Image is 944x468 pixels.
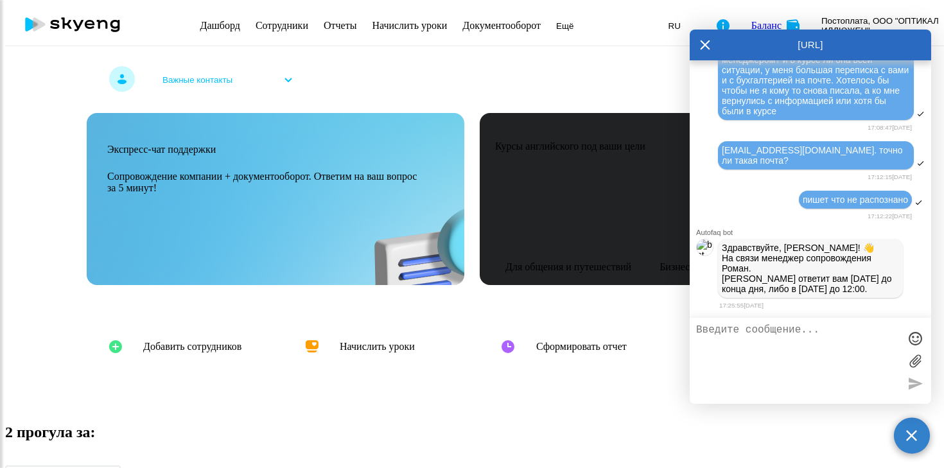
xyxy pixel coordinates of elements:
h4: Добавить сотрудников [143,341,241,352]
button: RU [660,13,703,39]
span: Важные контакты [162,75,232,85]
span: RU [669,21,681,31]
h4: Сформировать отчет [536,341,627,352]
button: Балансbalance [744,13,807,39]
time: 17:25:55[DATE] [719,302,764,309]
button: Ещё [556,13,588,39]
div: Курсы английского под ваши цели [495,135,715,157]
div: Для общения и путешествий [495,256,642,278]
p: На связи менеджер сопровождения Роман. [PERSON_NAME] ответит вам [DATE] до конца дня, либо в [DAT... [722,253,899,294]
a: Отчеты [324,20,356,31]
time: 17:12:22[DATE] [868,212,912,220]
time: 17:12:15[DATE] [868,173,912,180]
a: Начислить уроки [372,20,447,31]
a: Сотрудники [256,20,308,31]
a: Дашборд [200,20,240,31]
div: Autofaq bot [696,229,931,236]
div: Баланс [751,20,782,31]
div: Бизнес и командировки [649,256,773,278]
span: Ещё [556,21,573,31]
span: Сопровождение компании + документооборот. Ответим на ваш вопрос за 5 минут! [107,171,417,193]
button: Важные контакты [87,62,302,98]
img: bot avatar [697,239,713,281]
span: подскажите, она будет нашим постоянным менеджером? и в курсе ли она всей ситуации, у меня большая... [722,44,911,116]
h3: Экспресс-чат поддержки [107,144,485,155]
img: balance [787,19,800,32]
h4: Начислить уроки [340,341,415,352]
span: пишет что не распознано [803,195,908,205]
label: Лимит 10 файлов [905,351,925,370]
h2: 2 прогула за: [5,424,939,441]
p: Здравствуйте, [PERSON_NAME]! 👋 [722,243,899,253]
time: 17:08:47[DATE] [868,124,912,131]
img: bg-img [356,182,505,326]
p: Постоплата, ООО "ОПТИКАЛ ИЛЛЮЖЕН" [821,16,941,35]
a: Документооборот [462,20,541,31]
span: [EMAIL_ADDRESS][DOMAIN_NAME]. точно ли такая почта? [722,145,905,166]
